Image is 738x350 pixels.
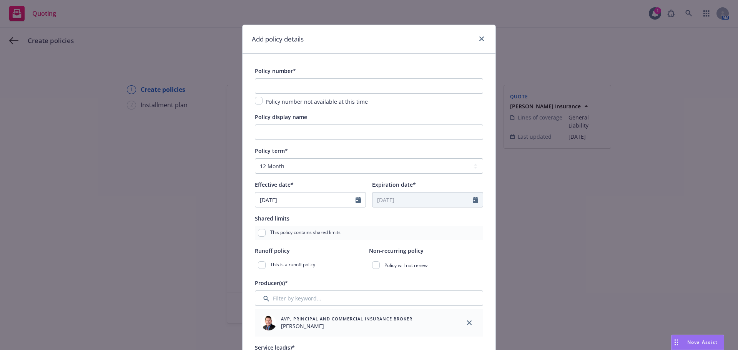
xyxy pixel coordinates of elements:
span: Non-recurring policy [369,247,424,254]
input: MM/DD/YYYY [372,192,473,207]
span: Producer(s)* [255,279,288,287]
div: Policy will not renew [369,258,483,272]
span: Policy number* [255,67,296,75]
span: Effective date* [255,181,294,188]
a: close [465,318,474,327]
div: This is a runoff policy [255,258,369,272]
span: Policy number not available at this time [266,98,368,105]
a: close [477,34,486,43]
div: This policy contains shared limits [255,226,483,240]
span: [PERSON_NAME] [281,322,412,330]
img: employee photo [261,315,276,330]
span: Expiration date* [372,181,416,188]
input: MM/DD/YYYY [255,192,356,207]
span: Policy term* [255,147,288,154]
span: Nova Assist [687,339,718,345]
span: Policy display name [255,113,307,121]
svg: Calendar [473,197,478,203]
svg: Calendar [356,197,361,203]
input: Filter by keyword... [255,290,483,306]
button: Nova Assist [671,335,724,350]
span: AVP, Principal and Commercial Insurance Broker [281,315,412,322]
span: Runoff policy [255,247,290,254]
div: Drag to move [672,335,681,350]
h1: Add policy details [252,34,304,44]
span: Shared limits [255,215,289,222]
